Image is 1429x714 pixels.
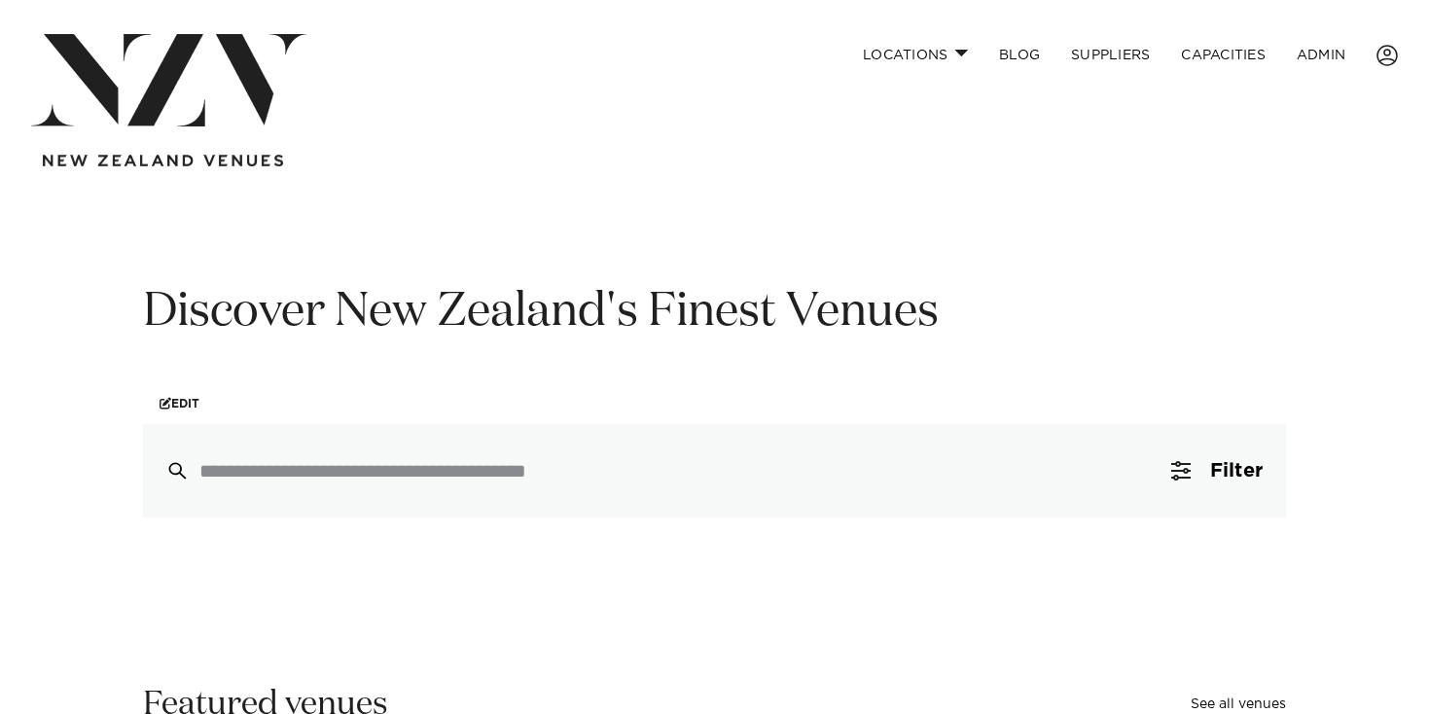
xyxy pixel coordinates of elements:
[1210,461,1263,481] span: Filter
[143,282,1286,343] h1: Discover New Zealand's Finest Venues
[1165,34,1281,76] a: Capacities
[1148,424,1286,518] button: Filter
[31,34,306,126] img: nzv-logo.png
[983,34,1055,76] a: BLOG
[1281,34,1361,76] a: ADMIN
[143,382,216,424] a: Edit
[1191,697,1286,711] a: See all venues
[1055,34,1165,76] a: SUPPLIERS
[847,34,983,76] a: Locations
[43,155,283,167] img: new-zealand-venues-text.png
